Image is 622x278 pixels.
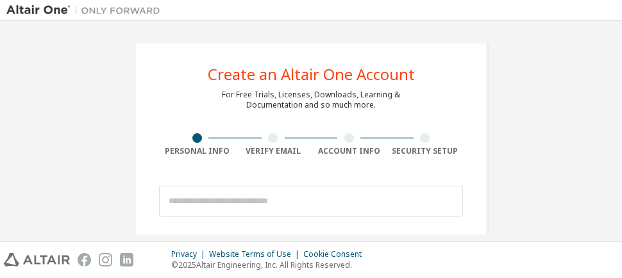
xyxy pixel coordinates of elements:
[208,67,415,82] div: Create an Altair One Account
[4,253,70,266] img: altair_logo.svg
[159,146,235,156] div: Personal Info
[171,249,209,259] div: Privacy
[235,146,312,156] div: Verify Email
[171,259,369,270] p: © 2025 Altair Engineering, Inc. All Rights Reserved.
[99,253,112,266] img: instagram.svg
[6,4,167,17] img: Altair One
[303,249,369,259] div: Cookie Consent
[209,249,303,259] div: Website Terms of Use
[222,90,400,110] div: For Free Trials, Licenses, Downloads, Learning & Documentation and so much more.
[387,146,464,156] div: Security Setup
[311,146,387,156] div: Account Info
[120,253,133,266] img: linkedin.svg
[78,253,91,266] img: facebook.svg
[159,231,463,251] div: Account Type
